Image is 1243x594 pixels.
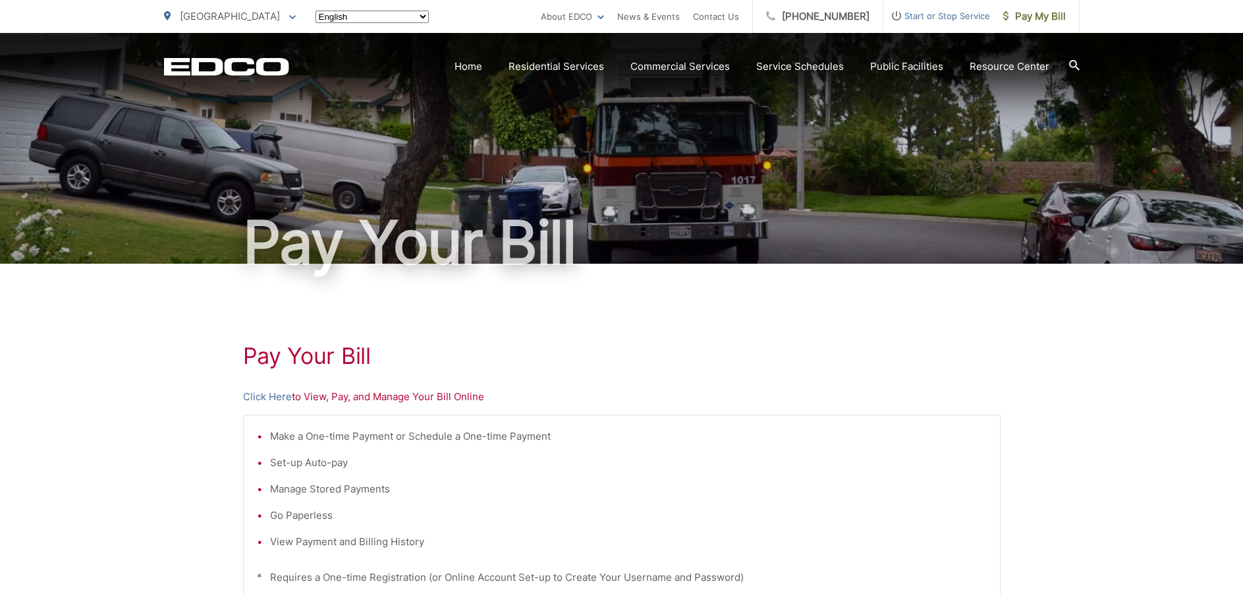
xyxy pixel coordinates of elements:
[243,389,292,405] a: Click Here
[970,59,1049,74] a: Resource Center
[316,11,429,23] select: Select a language
[617,9,680,24] a: News & Events
[257,570,987,585] p: * Requires a One-time Registration (or Online Account Set-up to Create Your Username and Password)
[180,10,280,22] span: [GEOGRAPHIC_DATA]
[870,59,943,74] a: Public Facilities
[455,59,482,74] a: Home
[541,9,604,24] a: About EDCO
[164,210,1080,276] h1: Pay Your Bill
[630,59,730,74] a: Commercial Services
[270,455,987,471] li: Set-up Auto-pay
[243,389,1001,405] p: to View, Pay, and Manage Your Bill Online
[270,508,987,523] li: Go Paperless
[693,9,739,24] a: Contact Us
[756,59,844,74] a: Service Schedules
[270,534,987,550] li: View Payment and Billing History
[243,343,1001,369] h1: Pay Your Bill
[509,59,604,74] a: Residential Services
[270,429,987,444] li: Make a One-time Payment or Schedule a One-time Payment
[1003,9,1066,24] span: Pay My Bill
[164,57,289,76] a: EDCD logo. Return to the homepage.
[270,481,987,497] li: Manage Stored Payments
